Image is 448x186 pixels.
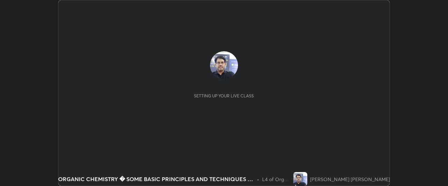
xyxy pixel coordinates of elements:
[58,175,254,183] div: ORGANIC CHEMISTRY � SOME BASIC PRINCIPLES AND TECHNIQUES - 4
[310,176,390,183] div: [PERSON_NAME] [PERSON_NAME]
[194,93,254,98] div: Setting up your live class
[262,176,290,183] div: L4 of Organic Chemistry
[210,51,238,79] img: 4dbd5e4e27d8441580130e5f502441a8.jpg
[257,176,259,183] div: •
[293,172,307,186] img: 4dbd5e4e27d8441580130e5f502441a8.jpg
